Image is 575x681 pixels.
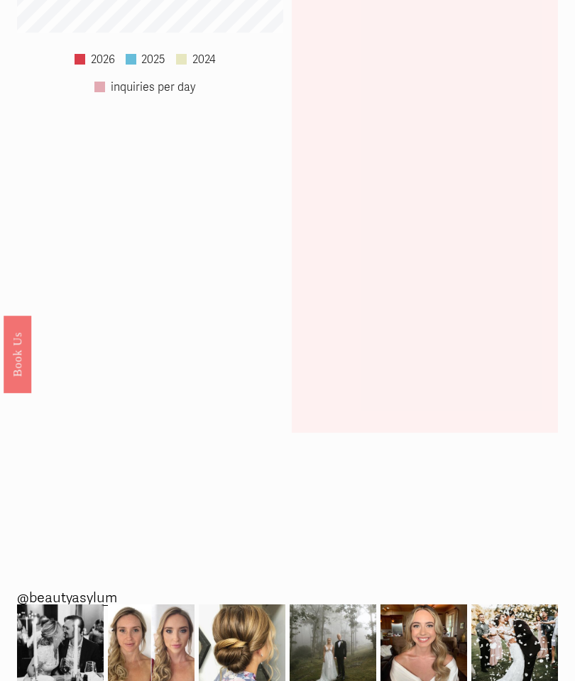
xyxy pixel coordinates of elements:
[176,50,216,70] li: 2024
[75,50,115,70] li: 2026
[17,585,117,611] a: @beautyasylum
[94,77,196,98] li: inquiries per day
[4,316,31,393] a: Book Us
[126,50,166,70] li: 2025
